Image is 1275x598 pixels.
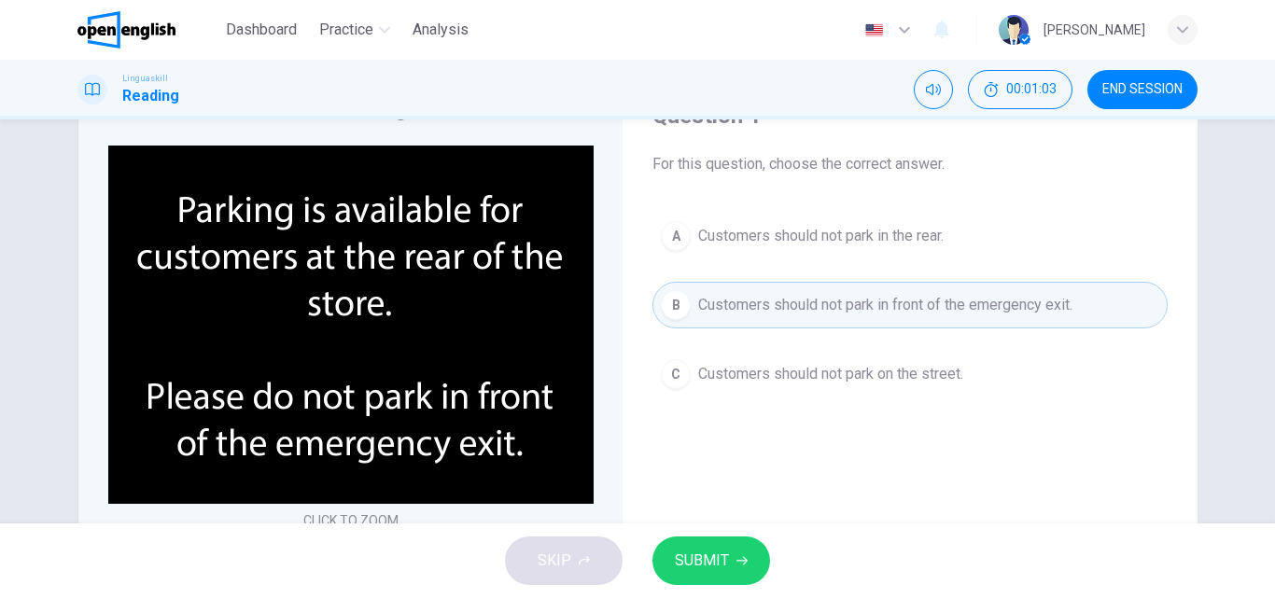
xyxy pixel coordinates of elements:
button: Analysis [405,13,476,47]
span: Customers should not park on the street. [698,363,963,385]
button: CLICK TO ZOOM [296,508,406,534]
span: Practice [319,19,373,41]
span: SUBMIT [675,548,729,574]
div: B [661,290,691,320]
div: Mute [914,70,953,109]
span: Linguaskill [122,72,168,85]
span: END SESSION [1102,82,1183,97]
span: 00:01:03 [1006,82,1057,97]
button: CCustomers should not park on the street. [652,351,1168,397]
button: ACustomers should not park in the rear. [652,213,1168,259]
img: OpenEnglish logo [77,11,175,49]
img: undefined [108,146,594,504]
h1: Reading [122,85,179,107]
img: en [862,23,886,37]
button: Dashboard [218,13,304,47]
span: Analysis [413,19,469,41]
span: For this question, choose the correct answer. [652,153,1168,175]
button: Practice [312,13,398,47]
div: [PERSON_NAME] [1044,19,1145,41]
button: 00:01:03 [968,70,1072,109]
span: Customers should not park in front of the emergency exit. [698,294,1072,316]
span: Customers should not park in the rear. [698,225,944,247]
a: OpenEnglish logo [77,11,218,49]
button: BCustomers should not park in front of the emergency exit. [652,282,1168,328]
button: END SESSION [1087,70,1198,109]
img: Profile picture [999,15,1029,45]
div: Hide [968,70,1072,109]
div: A [661,221,691,251]
div: C [661,359,691,389]
span: Dashboard [226,19,297,41]
button: SUBMIT [652,536,770,585]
